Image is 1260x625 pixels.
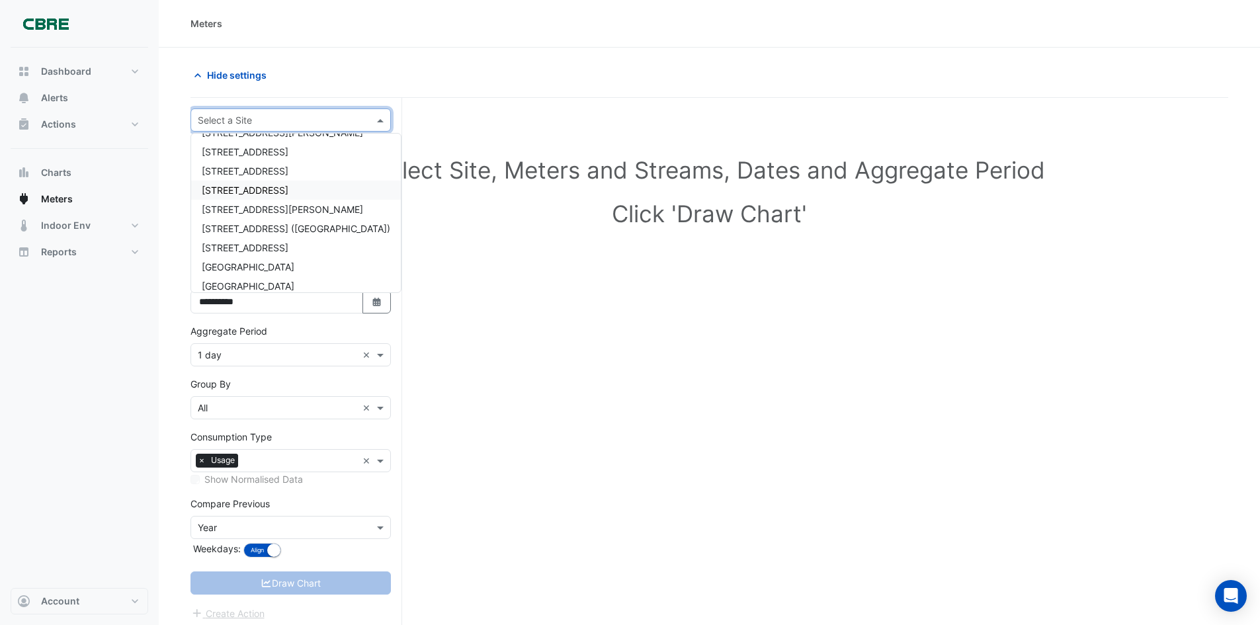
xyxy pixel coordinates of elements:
[190,497,270,511] label: Compare Previous
[202,165,288,177] span: [STREET_ADDRESS]
[190,606,265,618] app-escalated-ticket-create-button: Please correct errors first
[190,63,275,87] button: Hide settings
[11,85,148,111] button: Alerts
[371,296,383,308] fa-icon: Select Date
[17,118,30,131] app-icon: Actions
[212,200,1207,228] h1: Click 'Draw Chart'
[11,212,148,239] button: Indoor Env
[190,472,391,486] div: Select meters or streams to enable normalisation
[208,454,238,467] span: Usage
[202,280,294,292] span: [GEOGRAPHIC_DATA]
[17,192,30,206] app-icon: Meters
[41,166,71,179] span: Charts
[17,65,30,78] app-icon: Dashboard
[11,588,148,614] button: Account
[11,111,148,138] button: Actions
[17,91,30,104] app-icon: Alerts
[41,595,79,608] span: Account
[11,159,148,186] button: Charts
[202,261,294,272] span: [GEOGRAPHIC_DATA]
[11,186,148,212] button: Meters
[362,348,374,362] span: Clear
[204,472,303,486] label: Show Normalised Data
[202,242,288,253] span: [STREET_ADDRESS]
[202,204,363,215] span: [STREET_ADDRESS][PERSON_NAME]
[202,146,288,157] span: [STREET_ADDRESS]
[196,454,208,467] span: ×
[362,454,374,468] span: Clear
[207,68,267,82] span: Hide settings
[17,219,30,232] app-icon: Indoor Env
[190,542,241,556] label: Weekdays:
[190,377,231,391] label: Group By
[11,239,148,265] button: Reports
[362,401,374,415] span: Clear
[41,91,68,104] span: Alerts
[17,245,30,259] app-icon: Reports
[190,17,222,30] div: Meters
[202,223,390,234] span: [STREET_ADDRESS] ([GEOGRAPHIC_DATA])
[190,324,267,338] label: Aggregate Period
[202,185,288,196] span: [STREET_ADDRESS]
[41,192,73,206] span: Meters
[17,166,30,179] app-icon: Charts
[191,134,401,292] div: Options List
[11,58,148,85] button: Dashboard
[41,245,77,259] span: Reports
[16,11,75,37] img: Company Logo
[190,430,272,444] label: Consumption Type
[212,156,1207,184] h1: Select Site, Meters and Streams, Dates and Aggregate Period
[41,65,91,78] span: Dashboard
[41,219,91,232] span: Indoor Env
[1215,580,1247,612] div: Open Intercom Messenger
[41,118,76,131] span: Actions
